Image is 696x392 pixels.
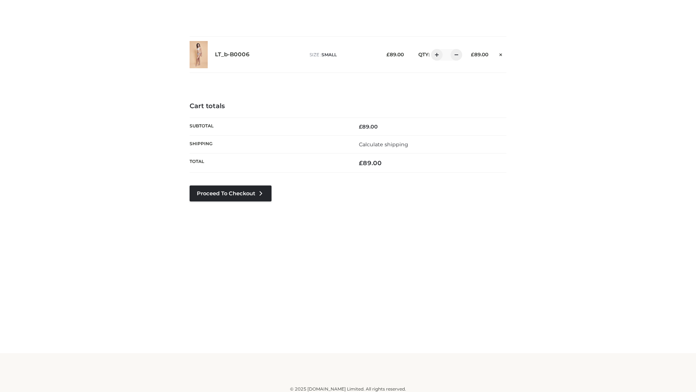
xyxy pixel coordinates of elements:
span: £ [386,52,390,57]
th: Shipping [190,135,348,153]
th: Subtotal [190,118,348,135]
span: SMALL [322,52,337,57]
a: Proceed to Checkout [190,185,272,201]
img: LT_b-B0006 - SMALL [190,41,208,68]
bdi: 89.00 [471,52,488,57]
h4: Cart totals [190,102,506,110]
bdi: 89.00 [359,123,378,130]
span: £ [359,159,363,167]
bdi: 89.00 [386,52,404,57]
div: QTY: [411,49,460,61]
p: size : [310,52,375,58]
th: Total [190,154,348,173]
a: LT_b-B0006 [215,51,250,58]
bdi: 89.00 [359,159,382,167]
span: £ [359,123,362,130]
span: £ [471,52,474,57]
a: Remove this item [496,49,506,58]
a: Calculate shipping [359,141,408,148]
